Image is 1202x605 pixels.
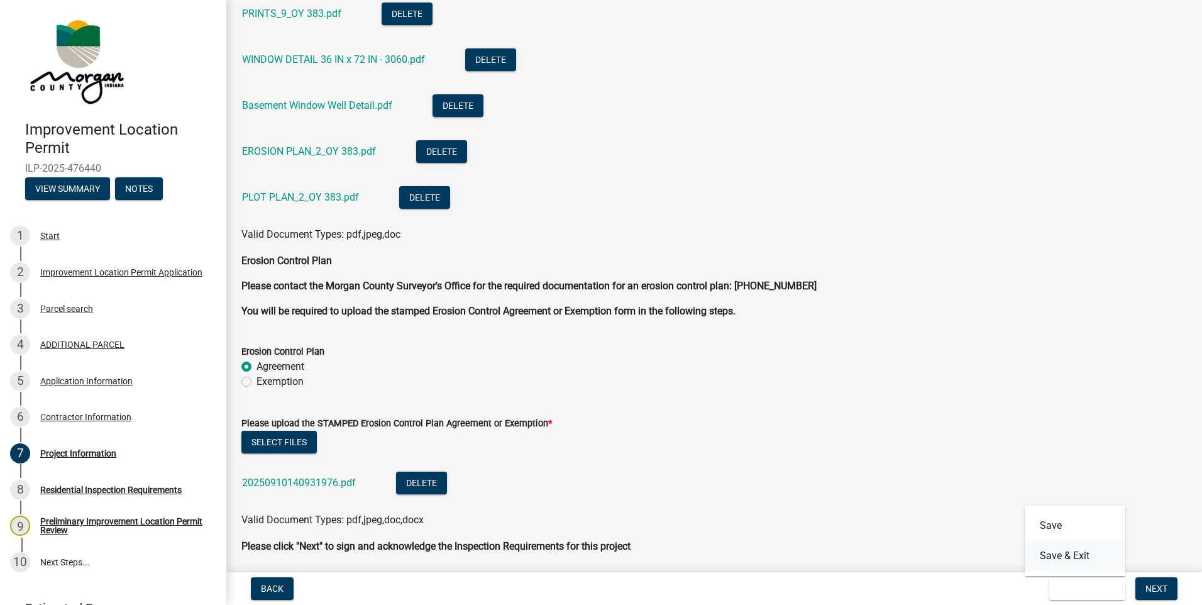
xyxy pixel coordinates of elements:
[433,101,483,113] wm-modal-confirm: Delete Document
[10,226,30,246] div: 1
[40,413,131,421] div: Contractor Information
[399,186,450,209] button: Delete
[241,348,324,357] label: Erosion Control Plan
[10,443,30,463] div: 7
[10,262,30,282] div: 2
[40,449,116,458] div: Project Information
[10,480,30,500] div: 8
[1049,577,1125,600] button: Save & Exit
[242,191,359,203] a: PLOT PLAN_2_OY 383.pdf
[399,192,450,204] wm-modal-confirm: Delete Document
[10,552,30,572] div: 10
[416,147,467,158] wm-modal-confirm: Delete Document
[1135,577,1177,600] button: Next
[1059,584,1108,594] span: Save & Exit
[40,517,206,535] div: Preliminary Improvement Location Permit Review
[40,486,182,494] div: Residential Inspection Requirements
[242,145,376,157] a: EROSION PLAN_2_OY 383.pdf
[242,8,341,19] a: PRINTS_9_OY 383.pdf
[241,540,631,552] strong: Please click "Next" to sign and acknowledge the Inspection Requirements for this project
[241,431,317,453] button: Select files
[256,374,304,389] label: Exemption
[1145,584,1167,594] span: Next
[261,584,284,594] span: Back
[241,280,817,292] strong: Please contact the Morgan County Surveyor's Office for the required documentation for an erosion ...
[241,305,736,317] strong: You will be required to upload the stamped Erosion Control Agreement or Exemption form in the fol...
[40,377,133,386] div: Application Information
[40,268,202,277] div: Improvement Location Permit Application
[1025,541,1125,571] button: Save & Exit
[242,477,356,489] a: 20250910140931976.pdf
[10,407,30,427] div: 6
[242,99,392,111] a: Basement Window Well Detail.pdf
[115,177,163,200] button: Notes
[10,335,30,355] div: 4
[251,577,294,600] button: Back
[465,48,516,71] button: Delete
[40,231,60,240] div: Start
[10,299,30,319] div: 3
[382,3,433,25] button: Delete
[241,255,332,267] strong: Erosion Control Plan
[256,359,304,374] label: Agreement
[10,516,30,536] div: 9
[115,184,163,194] wm-modal-confirm: Notes
[25,121,216,157] h4: Improvement Location Permit
[382,9,433,21] wm-modal-confirm: Delete Document
[465,55,516,67] wm-modal-confirm: Delete Document
[433,94,483,117] button: Delete
[25,162,201,174] span: ILP-2025-476440
[25,13,126,108] img: Morgan County, Indiana
[396,472,447,494] button: Delete
[25,177,110,200] button: View Summary
[40,304,93,313] div: Parcel search
[241,419,552,428] label: Please upload the STAMPED Erosion Control Plan Agreement or Exemption
[396,478,447,490] wm-modal-confirm: Delete Document
[1025,506,1125,576] div: Save & Exit
[25,184,110,194] wm-modal-confirm: Summary
[1025,511,1125,541] button: Save
[241,514,424,526] span: Valid Document Types: pdf,jpeg,doc,docx
[10,371,30,391] div: 5
[416,140,467,163] button: Delete
[241,228,400,240] span: Valid Document Types: pdf,jpeg,doc
[40,340,124,349] div: ADDITIONAL PARCEL
[242,53,425,65] a: WINDOW DETAIL 36 IN x 72 IN - 3060.pdf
